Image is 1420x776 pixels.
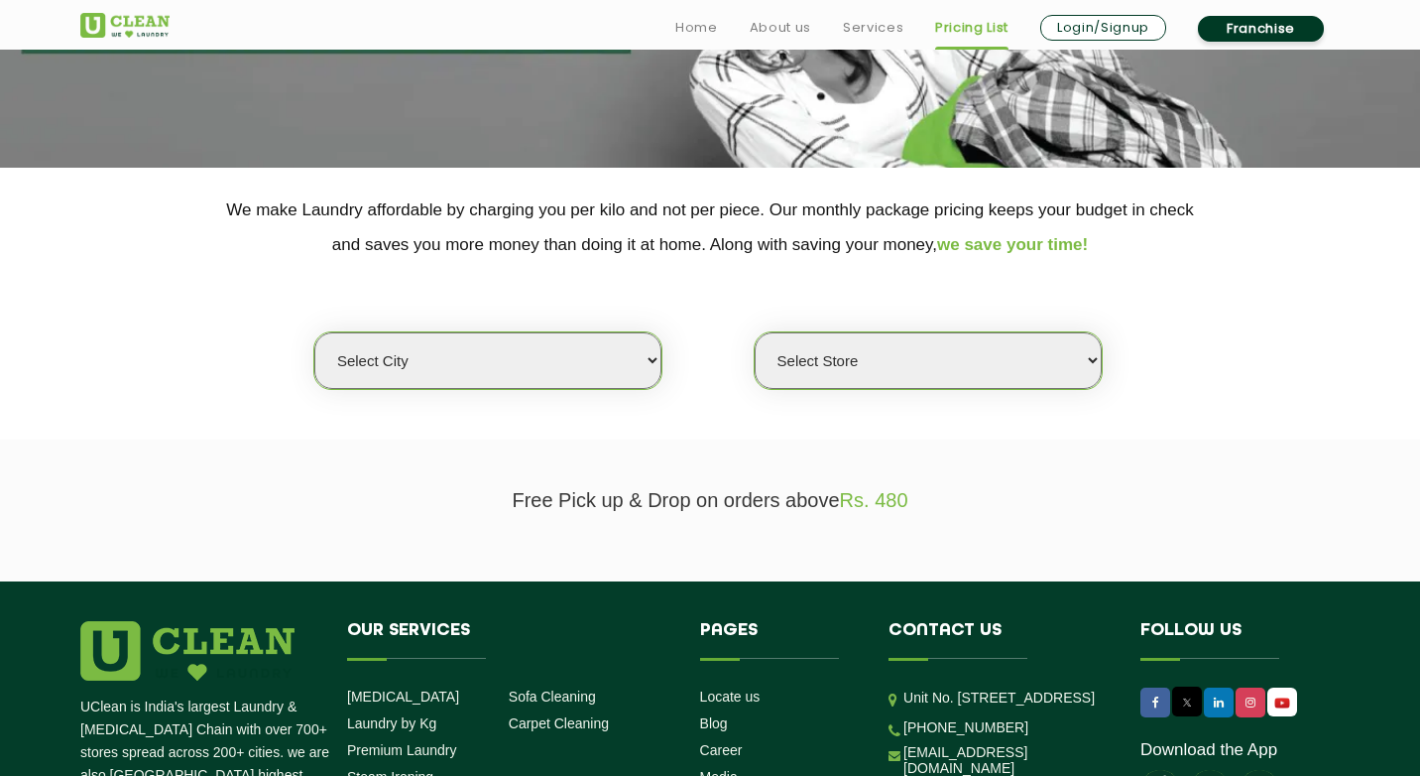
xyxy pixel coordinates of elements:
a: Login/Signup [1040,15,1166,41]
span: we save your time! [937,235,1088,254]
h4: Contact us [888,621,1111,659]
a: Home [675,16,718,40]
a: Services [843,16,903,40]
a: Pricing List [935,16,1008,40]
span: Rs. 480 [840,489,908,511]
a: Download the App [1140,740,1277,760]
a: [MEDICAL_DATA] [347,689,459,705]
a: Laundry by Kg [347,715,436,731]
p: Unit No. [STREET_ADDRESS] [903,687,1111,710]
a: Sofa Cleaning [509,689,596,705]
a: About us [750,16,811,40]
a: Premium Laundry [347,742,457,758]
h4: Pages [700,621,860,659]
h4: Follow us [1140,621,1315,659]
p: Free Pick up & Drop on orders above [80,489,1340,512]
a: Career [700,742,743,758]
p: We make Laundry affordable by charging you per kilo and not per piece. Our monthly package pricin... [80,193,1340,262]
a: Franchise [1198,16,1324,42]
a: Blog [700,715,728,731]
img: logo.png [80,621,295,681]
a: [EMAIL_ADDRESS][DOMAIN_NAME] [903,744,1111,776]
img: UClean Laundry and Dry Cleaning [1269,693,1295,713]
a: Carpet Cleaning [509,715,609,731]
a: [PHONE_NUMBER] [903,719,1028,735]
img: UClean Laundry and Dry Cleaning [80,13,170,38]
h4: Our Services [347,621,670,659]
a: Locate us [700,689,761,705]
